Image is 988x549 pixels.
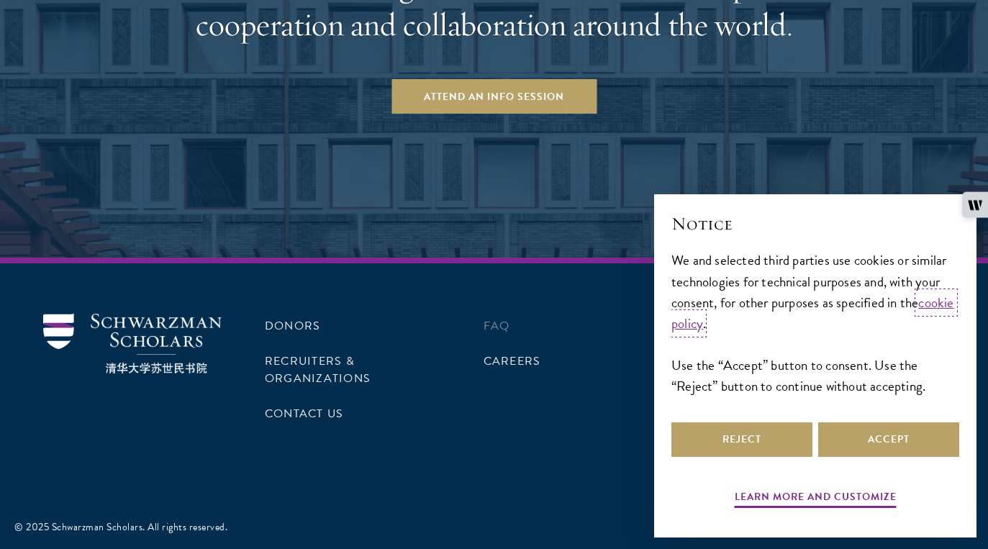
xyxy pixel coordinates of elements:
[265,405,343,422] a: Contact Us
[391,79,597,114] a: Attend an Info Session
[735,488,897,510] button: Learn more and customize
[43,314,222,373] img: Schwarzman Scholars
[484,317,510,335] a: FAQ
[671,212,959,236] h2: Notice
[14,519,227,535] div: © 2025 Schwarzman Scholars. All rights reserved.
[671,250,959,396] div: We and selected third parties use cookies or similar technologies for technical purposes and, wit...
[484,353,541,370] a: Careers
[671,422,812,457] button: Reject
[265,353,371,387] a: Recruiters & Organizations
[265,317,320,335] a: Donors
[818,422,959,457] button: Accept
[671,292,954,334] a: cookie policy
